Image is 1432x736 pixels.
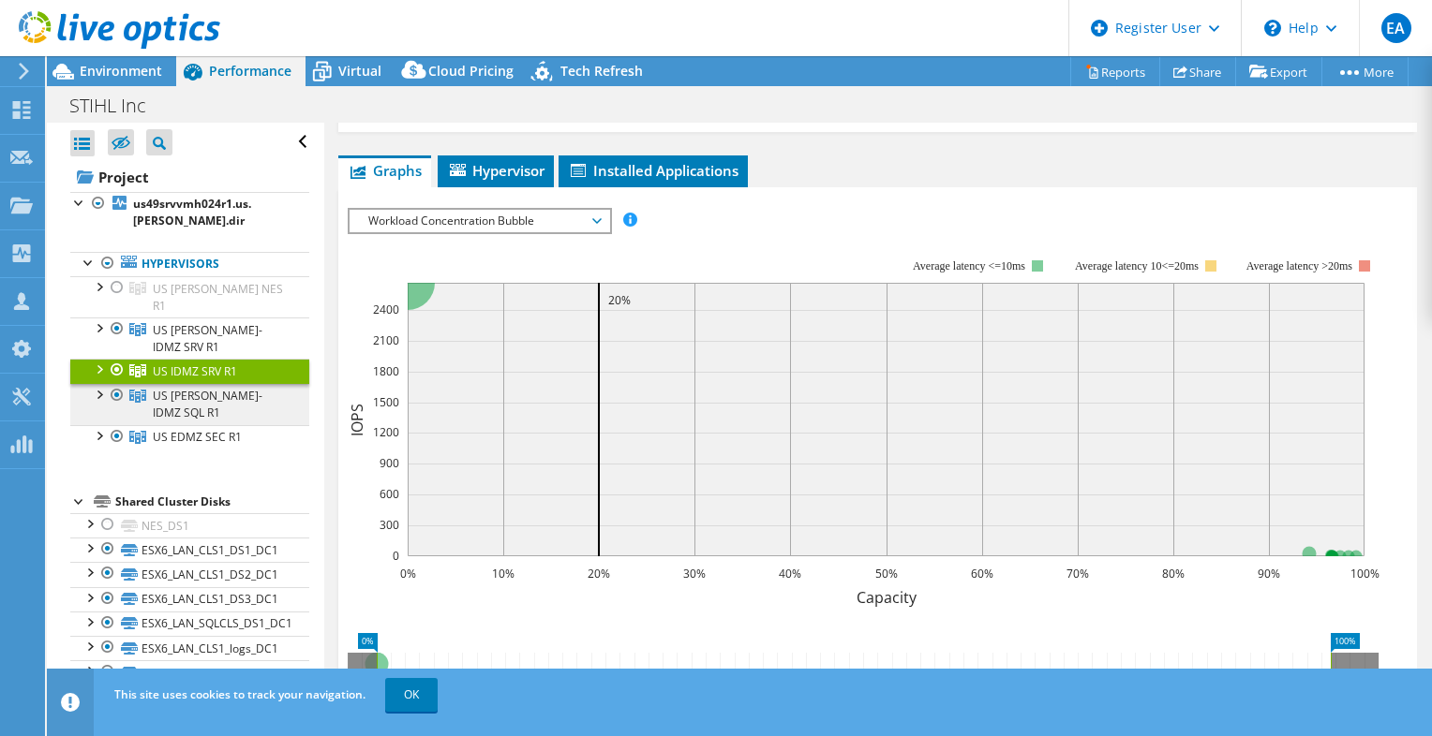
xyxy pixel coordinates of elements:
[70,384,309,425] a: US OLAN-IDMZ SQL R1
[1381,13,1411,43] span: EA
[338,62,381,80] span: Virtual
[1246,259,1351,272] text: Average latency >20ms
[61,96,175,116] h1: STIHL Inc
[347,403,367,435] text: IOPS
[70,537,309,562] a: ESX6_LAN_CLS1_DS1_DC1
[399,566,415,581] text: 0%
[373,363,399,379] text: 1800
[428,62,514,80] span: Cloud Pricing
[380,455,399,471] text: 900
[779,566,801,581] text: 40%
[385,678,438,712] a: OK
[80,62,162,80] span: Environment
[913,259,1025,272] tspan: Average latency <=10ms
[1350,566,1379,581] text: 100%
[70,562,309,586] a: ESX6_LAN_CLS1_DS2_DC1
[153,281,283,314] span: US [PERSON_NAME] NES R1
[70,252,309,276] a: Hypervisors
[1159,57,1236,86] a: Share
[70,587,309,611] a: ESX6_LAN_CLS1_DS3_DC1
[588,566,610,581] text: 20%
[70,192,309,233] a: us49srvvmh024r1.us.[PERSON_NAME].dir
[70,660,309,684] a: ESX6_BUILD_LUN_DC1
[70,611,309,636] a: ESX6_LAN_SQLCLS_DS1_DC1
[114,686,365,702] span: This site uses cookies to track your navigation.
[492,566,515,581] text: 10%
[70,425,309,449] a: US EDMZ SEC R1
[209,62,291,80] span: Performance
[560,62,643,80] span: Tech Refresh
[133,196,251,228] b: us49srvvmh024r1.us.[PERSON_NAME].dir
[373,302,399,317] text: 2400
[70,513,309,537] a: NES_DS1
[70,359,309,383] a: US IDMZ SRV R1
[153,388,262,420] span: US [PERSON_NAME]-IDMZ SQL R1
[568,161,738,180] span: Installed Applications
[153,429,242,445] span: US EDMZ SEC R1
[1075,259,1199,272] tspan: Average latency 10<=20ms
[447,161,544,180] span: Hypervisor
[608,292,631,308] text: 20%
[373,332,399,348] text: 2100
[1070,57,1160,86] a: Reports
[683,566,706,581] text: 30%
[115,491,309,513] div: Shared Cluster Disks
[70,162,309,192] a: Project
[856,587,917,608] text: Capacity
[1264,20,1281,37] svg: \n
[70,276,309,317] a: US OLAN NES R1
[359,210,600,232] span: Workload Concentration Bubble
[1258,566,1280,581] text: 90%
[348,161,422,180] span: Graphs
[153,322,262,355] span: US [PERSON_NAME]-IDMZ SRV R1
[153,363,237,379] span: US IDMZ SRV R1
[1235,57,1322,86] a: Export
[380,486,399,502] text: 600
[70,317,309,359] a: US OLAN-IDMZ SRV R1
[875,566,898,581] text: 50%
[1067,566,1089,581] text: 70%
[380,517,399,533] text: 300
[70,636,309,660] a: ESX6_LAN_CLS1_logs_DC1
[1321,57,1409,86] a: More
[393,548,399,564] text: 0
[1162,566,1185,581] text: 80%
[373,424,399,440] text: 1200
[971,566,993,581] text: 60%
[373,394,399,410] text: 1500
